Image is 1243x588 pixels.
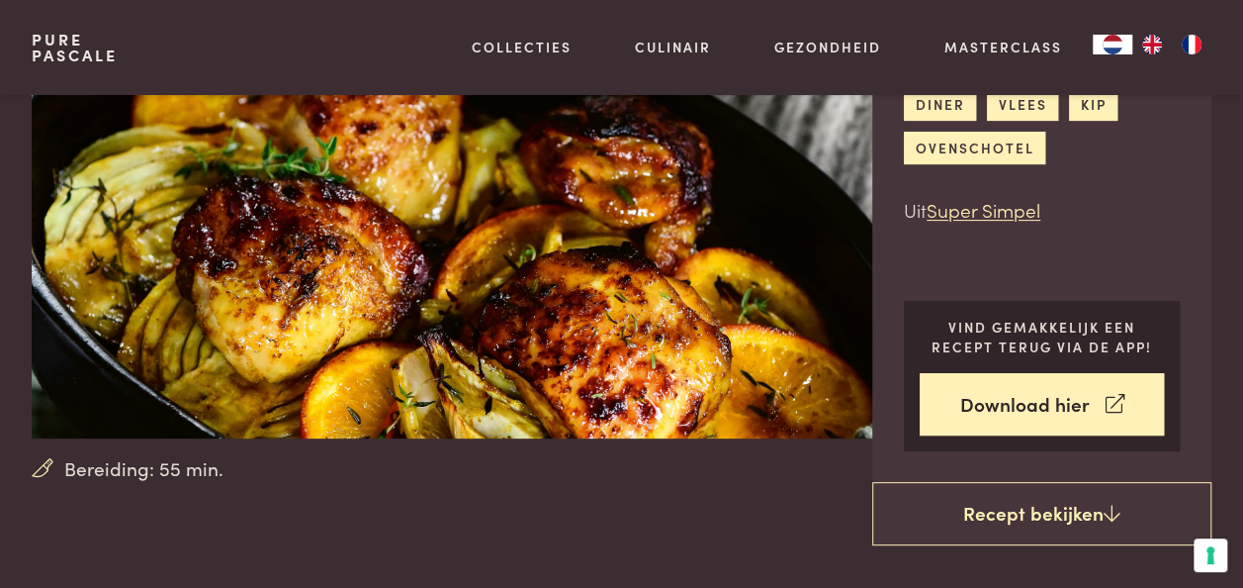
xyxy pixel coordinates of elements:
p: Uit [904,196,1180,225]
ul: Language list [1132,35,1211,54]
aside: Language selected: Nederlands [1093,35,1211,54]
p: Vind gemakkelijk een recept terug via de app! [920,317,1164,357]
span: Bereiding: 55 min. [64,454,223,483]
a: FR [1172,35,1211,54]
a: Super Simpel [927,196,1040,223]
a: Recept bekijken [872,482,1211,545]
a: NL [1093,35,1132,54]
a: Masterclass [943,37,1061,57]
a: ovenschotel [904,132,1045,164]
button: Uw voorkeuren voor toestemming voor trackingtechnologieën [1194,539,1227,572]
div: Language [1093,35,1132,54]
a: Download hier [920,373,1164,436]
a: diner [904,88,976,121]
a: Collecties [472,37,572,57]
a: Gezondheid [774,37,881,57]
a: kip [1069,88,1117,121]
a: EN [1132,35,1172,54]
a: PurePascale [32,32,118,63]
a: Culinair [635,37,711,57]
a: vlees [987,88,1058,121]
